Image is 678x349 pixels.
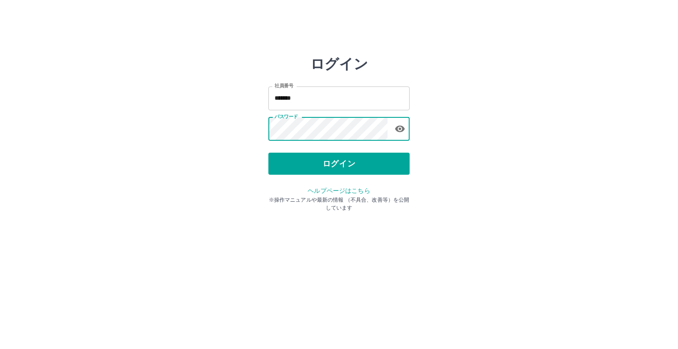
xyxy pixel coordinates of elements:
[310,56,368,72] h2: ログイン
[308,187,370,194] a: ヘルプページはこちら
[268,153,410,175] button: ログイン
[275,113,298,120] label: パスワード
[275,83,293,89] label: 社員番号
[268,196,410,212] p: ※操作マニュアルや最新の情報 （不具合、改善等）を公開しています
